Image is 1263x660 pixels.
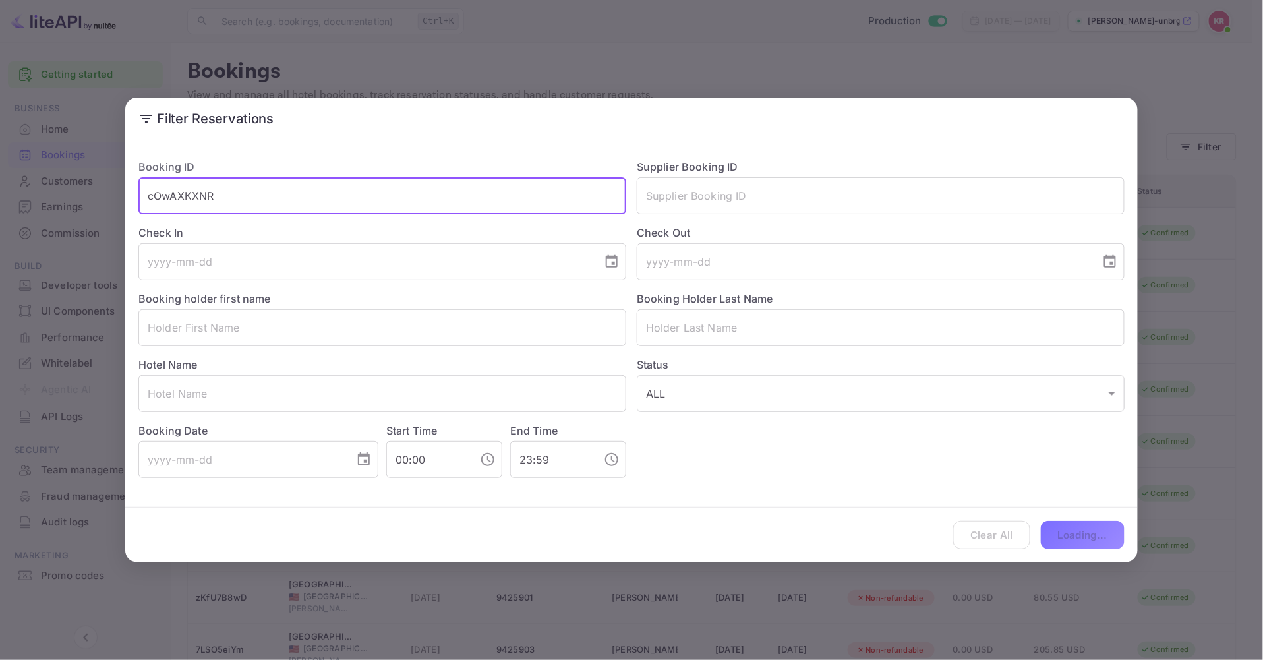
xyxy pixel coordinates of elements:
[125,98,1138,140] h2: Filter Reservations
[138,292,271,305] label: Booking holder first name
[351,446,377,473] button: Choose date
[138,225,626,241] label: Check In
[386,424,438,437] label: Start Time
[138,309,626,346] input: Holder First Name
[637,375,1125,412] div: ALL
[637,357,1125,373] label: Status
[637,309,1125,346] input: Holder Last Name
[138,441,345,478] input: yyyy-mm-dd
[637,225,1125,241] label: Check Out
[1097,249,1123,275] button: Choose date
[637,243,1092,280] input: yyyy-mm-dd
[138,177,626,214] input: Booking ID
[138,160,195,173] label: Booking ID
[475,446,501,473] button: Choose time, selected time is 12:00 AM
[510,441,593,478] input: hh:mm
[138,423,378,438] label: Booking Date
[637,292,773,305] label: Booking Holder Last Name
[510,424,558,437] label: End Time
[637,177,1125,214] input: Supplier Booking ID
[386,441,469,478] input: hh:mm
[138,243,593,280] input: yyyy-mm-dd
[637,160,738,173] label: Supplier Booking ID
[599,446,625,473] button: Choose time, selected time is 11:59 PM
[138,375,626,412] input: Hotel Name
[138,358,198,371] label: Hotel Name
[599,249,625,275] button: Choose date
